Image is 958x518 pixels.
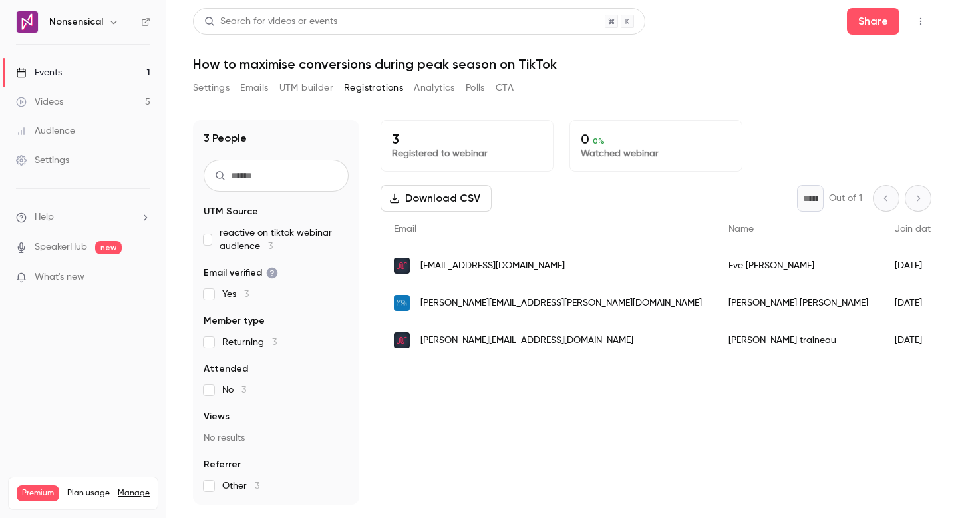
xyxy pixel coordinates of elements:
[279,77,333,99] button: UTM builder
[420,334,633,348] span: [PERSON_NAME][EMAIL_ADDRESS][DOMAIN_NAME]
[17,485,59,501] span: Premium
[394,258,410,274] img: wearesns.com
[728,224,754,234] span: Name
[268,242,273,251] span: 3
[17,11,38,33] img: Nonsensical
[134,272,150,284] iframe: Noticeable Trigger
[204,431,349,445] p: No results
[420,296,702,310] span: [PERSON_NAME][EMAIL_ADDRESS][PERSON_NAME][DOMAIN_NAME]
[255,481,259,491] span: 3
[204,15,337,29] div: Search for videos or events
[829,192,862,205] p: Out of 1
[847,8,899,35] button: Share
[16,154,69,167] div: Settings
[581,131,731,147] p: 0
[593,136,605,146] span: 0 %
[496,77,514,99] button: CTA
[715,247,881,284] div: Eve [PERSON_NAME]
[204,362,248,376] span: Attended
[394,295,410,311] img: mcqueensdairies.co.uk
[881,284,949,322] div: [DATE]
[222,384,246,397] span: No
[222,288,249,301] span: Yes
[240,77,268,99] button: Emails
[344,77,403,99] button: Registrations
[35,210,54,224] span: Help
[118,488,150,499] a: Manage
[35,270,84,284] span: What's new
[16,95,63,109] div: Videos
[420,259,565,273] span: [EMAIL_ADDRESS][DOMAIN_NAME]
[272,338,277,347] span: 3
[193,77,230,99] button: Settings
[881,247,949,284] div: [DATE]
[16,125,75,138] div: Audience
[715,322,881,359] div: [PERSON_NAME] traineau
[466,77,485,99] button: Polls
[16,66,62,79] div: Events
[244,290,249,299] span: 3
[414,77,455,99] button: Analytics
[394,224,416,234] span: Email
[881,322,949,359] div: [DATE]
[204,410,230,423] span: Views
[193,56,931,72] h1: How to maximise conversions during peak season on TikTok
[222,336,277,349] span: Returning
[204,266,278,280] span: Email verified
[381,185,492,212] button: Download CSV
[35,240,87,254] a: SpeakerHub
[204,205,349,493] section: facet-groups
[220,226,349,253] span: reactive on tiktok webinar audience
[204,130,247,146] h1: 3 People
[204,205,258,218] span: UTM Source
[392,131,542,147] p: 3
[222,479,259,493] span: Other
[16,210,150,224] li: help-dropdown-opener
[581,147,731,160] p: Watched webinar
[67,488,110,499] span: Plan usage
[895,224,936,234] span: Join date
[204,458,241,471] span: Referrer
[715,284,881,322] div: [PERSON_NAME] [PERSON_NAME]
[204,314,265,328] span: Member type
[49,15,103,29] h6: Nonsensical
[394,332,410,348] img: wearesns.com
[392,147,542,160] p: Registered to webinar
[241,386,246,395] span: 3
[95,241,122,254] span: new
